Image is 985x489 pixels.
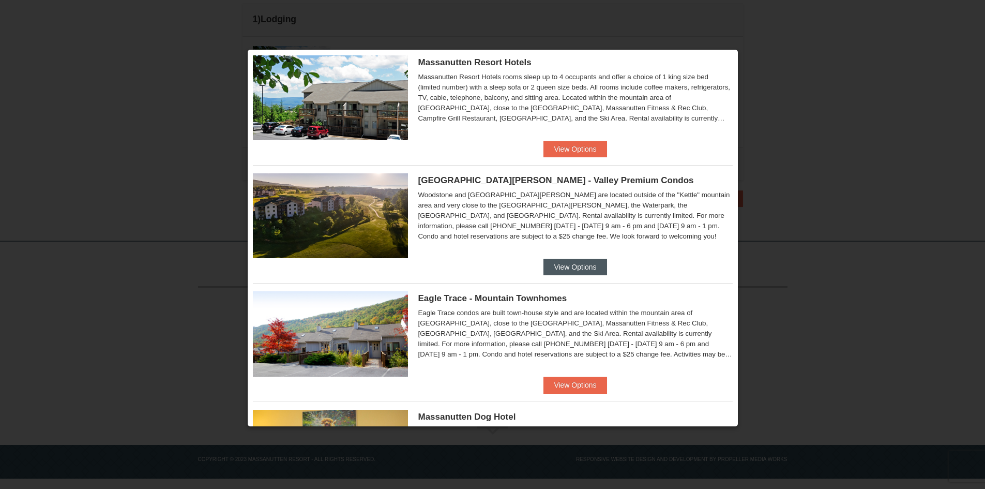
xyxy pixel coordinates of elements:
span: Eagle Trace - Mountain Townhomes [418,293,567,303]
div: Start wagging your tails because Massanutten Dog Hotel is the place to stay with your canine trav... [418,426,733,478]
span: [GEOGRAPHIC_DATA][PERSON_NAME] - Valley Premium Condos [418,175,694,185]
div: Woodstone and [GEOGRAPHIC_DATA][PERSON_NAME] are located outside of the "Kettle" mountain area an... [418,190,733,242]
button: View Options [543,259,607,275]
img: 19219041-4-ec11c166.jpg [253,173,408,258]
img: 19219026-1-e3b4ac8e.jpg [253,55,408,140]
img: 19218983-1-9b289e55.jpg [253,291,408,376]
button: View Options [543,141,607,157]
button: View Options [543,377,607,393]
span: Massanutten Resort Hotels [418,57,532,67]
div: Massanutten Resort Hotels rooms sleep up to 4 occupants and offer a choice of 1 king size bed (li... [418,72,733,124]
span: Massanutten Dog Hotel [418,412,516,422]
div: Eagle Trace condos are built town-house style and are located within the mountain area of [GEOGRA... [418,308,733,360]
